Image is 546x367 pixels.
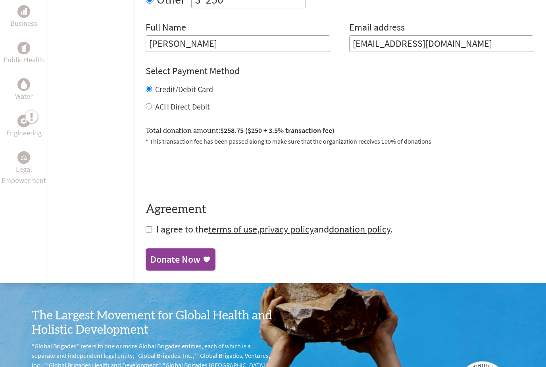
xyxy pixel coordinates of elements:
[17,42,30,54] div: Public Health
[4,42,44,65] a: Public HealthPublic Health
[15,78,33,102] a: WaterWater
[6,127,42,138] p: Engineering
[15,91,33,102] p: Water
[146,125,335,136] label: Total donation amount:
[10,5,37,29] a: BusinessBusiness
[150,253,200,266] div: Donate Now
[329,223,390,235] a: donation policy
[2,164,46,186] p: Legal Empowerment
[155,102,210,111] label: ACH Direct Debit
[146,65,533,77] h4: Select Payment Method
[155,84,213,94] label: Credit/Debit Card
[17,151,30,164] div: Legal Empowerment
[156,223,393,235] span: I agree to the , and .
[220,126,335,135] span: $258.75 ($250 + 3.5% transaction fee)
[349,35,534,52] input: Your Email
[17,78,30,91] div: Water
[17,115,30,127] div: Engineering
[6,115,42,138] a: EngineeringEngineering
[146,21,186,35] label: Full Name
[146,35,330,52] input: Enter Full Name
[146,136,533,146] p: * This transaction fee has been passed along to make sure that the organization receives 100% of ...
[349,21,405,35] label: Email address
[21,80,27,89] img: Water
[146,248,215,271] a: Donate Now
[32,309,273,337] h3: The Largest Movement for Global Health and Holistic Development
[21,155,27,160] img: Legal Empowerment
[4,54,44,65] p: Public Health
[146,156,266,186] iframe: reCAPTCHA
[208,223,257,235] a: terms of use
[146,202,533,217] h4: Agreement
[21,117,27,124] img: Engineering
[10,18,37,29] p: Business
[2,151,46,186] a: Legal EmpowermentLegal Empowerment
[17,5,30,18] div: Business
[21,44,27,52] img: Public Health
[260,223,314,235] a: privacy policy
[21,8,27,15] img: Business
